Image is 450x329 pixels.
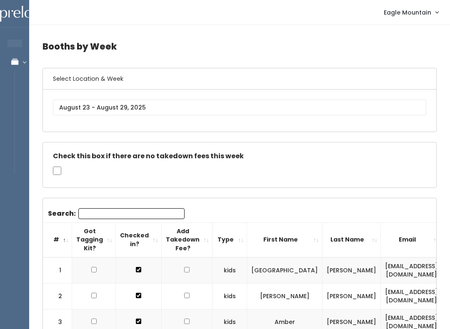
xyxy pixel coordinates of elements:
[212,257,247,284] td: kids
[381,257,442,284] td: [EMAIL_ADDRESS][DOMAIN_NAME]
[78,208,185,219] input: Search:
[53,152,426,160] h5: Check this box if there are no takedown fees this week
[247,283,322,309] td: [PERSON_NAME]
[43,222,72,257] th: #: activate to sort column descending
[43,257,72,284] td: 1
[48,208,185,219] label: Search:
[247,222,322,257] th: First Name: activate to sort column ascending
[384,8,431,17] span: Eagle Mountain
[212,222,247,257] th: Type: activate to sort column ascending
[43,68,436,90] h6: Select Location & Week
[53,100,426,115] input: August 23 - August 29, 2025
[212,283,247,309] td: kids
[381,283,442,309] td: [EMAIL_ADDRESS][DOMAIN_NAME]
[43,283,72,309] td: 2
[322,222,381,257] th: Last Name: activate to sort column ascending
[322,283,381,309] td: [PERSON_NAME]
[375,3,447,21] a: Eagle Mountain
[162,222,212,257] th: Add Takedown Fee?: activate to sort column ascending
[247,257,322,284] td: [GEOGRAPHIC_DATA]
[116,222,162,257] th: Checked in?: activate to sort column ascending
[322,257,381,284] td: [PERSON_NAME]
[42,35,437,58] h4: Booths by Week
[381,222,442,257] th: Email: activate to sort column ascending
[72,222,116,257] th: Got Tagging Kit?: activate to sort column ascending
